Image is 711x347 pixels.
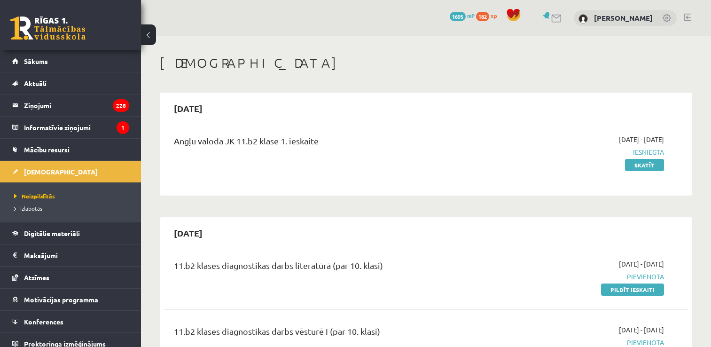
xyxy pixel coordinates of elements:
[12,117,129,138] a: Informatīvie ziņojumi1
[164,97,212,119] h2: [DATE]
[12,244,129,266] a: Maksājumi
[12,72,129,94] a: Aktuāli
[24,57,48,65] span: Sākums
[24,95,129,116] legend: Ziņojumi
[12,161,129,182] a: [DEMOGRAPHIC_DATA]
[117,121,129,134] i: 1
[14,205,42,212] span: Izlabotās
[450,12,475,19] a: 1695 mP
[476,12,489,21] span: 182
[12,95,129,116] a: Ziņojumi228
[174,259,496,276] div: 11.b2 klases diagnostikas darbs literatūrā (par 10. klasi)
[12,222,129,244] a: Digitālie materiāli
[14,204,132,213] a: Izlabotās
[12,50,129,72] a: Sākums
[164,222,212,244] h2: [DATE]
[14,192,55,200] span: Neizpildītās
[491,12,497,19] span: xp
[174,134,496,152] div: Angļu valoda JK 11.b2 klase 1. ieskaite
[10,16,86,40] a: Rīgas 1. Tālmācības vidusskola
[12,139,129,160] a: Mācību resursi
[24,145,70,154] span: Mācību resursi
[24,229,80,237] span: Digitālie materiāli
[24,295,98,304] span: Motivācijas programma
[476,12,501,19] a: 182 xp
[601,284,664,296] a: Pildīt ieskaiti
[12,311,129,332] a: Konferences
[24,117,129,138] legend: Informatīvie ziņojumi
[619,134,664,144] span: [DATE] - [DATE]
[24,167,98,176] span: [DEMOGRAPHIC_DATA]
[24,244,129,266] legend: Maksājumi
[450,12,466,21] span: 1695
[619,259,664,269] span: [DATE] - [DATE]
[467,12,475,19] span: mP
[510,147,664,157] span: Iesniegta
[14,192,132,200] a: Neizpildītās
[619,325,664,335] span: [DATE] - [DATE]
[12,289,129,310] a: Motivācijas programma
[24,317,63,326] span: Konferences
[625,159,664,171] a: Skatīt
[160,55,692,71] h1: [DEMOGRAPHIC_DATA]
[594,13,653,23] a: [PERSON_NAME]
[174,325,496,342] div: 11.b2 klases diagnostikas darbs vēsturē I (par 10. klasi)
[24,273,49,282] span: Atzīmes
[113,99,129,112] i: 228
[578,14,588,24] img: Alise Licenberga
[24,79,47,87] span: Aktuāli
[12,267,129,288] a: Atzīmes
[510,272,664,282] span: Pievienota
